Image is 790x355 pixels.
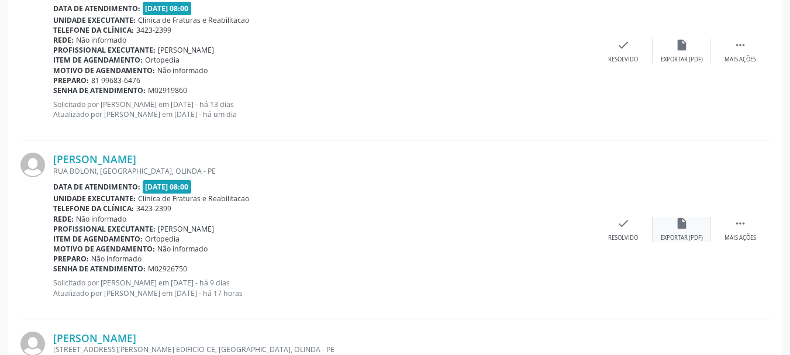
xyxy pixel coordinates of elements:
[53,55,143,65] b: Item de agendamento:
[53,45,156,55] b: Profissional executante:
[136,25,171,35] span: 3423-2399
[53,234,143,244] b: Item de agendamento:
[143,2,192,15] span: [DATE] 08:00
[148,85,187,95] span: M02919860
[53,153,136,166] a: [PERSON_NAME]
[675,217,688,230] i: insert_drive_file
[53,344,594,354] div: [STREET_ADDRESS][PERSON_NAME] EDIFICIO CE, [GEOGRAPHIC_DATA], OLINDA - PE
[145,234,180,244] span: Ortopedia
[53,15,136,25] b: Unidade executante:
[91,254,142,264] span: Não informado
[53,182,140,192] b: Data de atendimento:
[661,56,703,64] div: Exportar (PDF)
[157,244,208,254] span: Não informado
[53,4,140,13] b: Data de atendimento:
[148,264,187,274] span: M02926750
[53,85,146,95] b: Senha de atendimento:
[725,234,756,242] div: Mais ações
[661,234,703,242] div: Exportar (PDF)
[734,39,747,51] i: 
[53,75,89,85] b: Preparo:
[53,224,156,234] b: Profissional executante:
[617,39,630,51] i: check
[725,56,756,64] div: Mais ações
[608,56,638,64] div: Resolvido
[53,99,594,119] p: Solicitado por [PERSON_NAME] em [DATE] - há 13 dias Atualizado por [PERSON_NAME] em [DATE] - há u...
[53,214,74,224] b: Rede:
[734,217,747,230] i: 
[53,194,136,204] b: Unidade executante:
[138,15,249,25] span: Clinica de Fraturas e Reabilitacao
[20,153,45,177] img: img
[53,254,89,264] b: Preparo:
[608,234,638,242] div: Resolvido
[76,214,126,224] span: Não informado
[138,194,249,204] span: Clinica de Fraturas e Reabilitacao
[53,35,74,45] b: Rede:
[53,264,146,274] b: Senha de atendimento:
[91,75,140,85] span: 81 99683-6476
[158,224,214,234] span: [PERSON_NAME]
[53,244,155,254] b: Motivo de agendamento:
[53,204,134,213] b: Telefone da clínica:
[145,55,180,65] span: Ortopedia
[675,39,688,51] i: insert_drive_file
[158,45,214,55] span: [PERSON_NAME]
[157,66,208,75] span: Não informado
[53,25,134,35] b: Telefone da clínica:
[53,278,594,298] p: Solicitado por [PERSON_NAME] em [DATE] - há 9 dias Atualizado por [PERSON_NAME] em [DATE] - há 17...
[76,35,126,45] span: Não informado
[143,180,192,194] span: [DATE] 08:00
[53,332,136,344] a: [PERSON_NAME]
[136,204,171,213] span: 3423-2399
[53,166,594,176] div: RUA BOLONI, [GEOGRAPHIC_DATA], OLINDA - PE
[617,217,630,230] i: check
[53,66,155,75] b: Motivo de agendamento:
